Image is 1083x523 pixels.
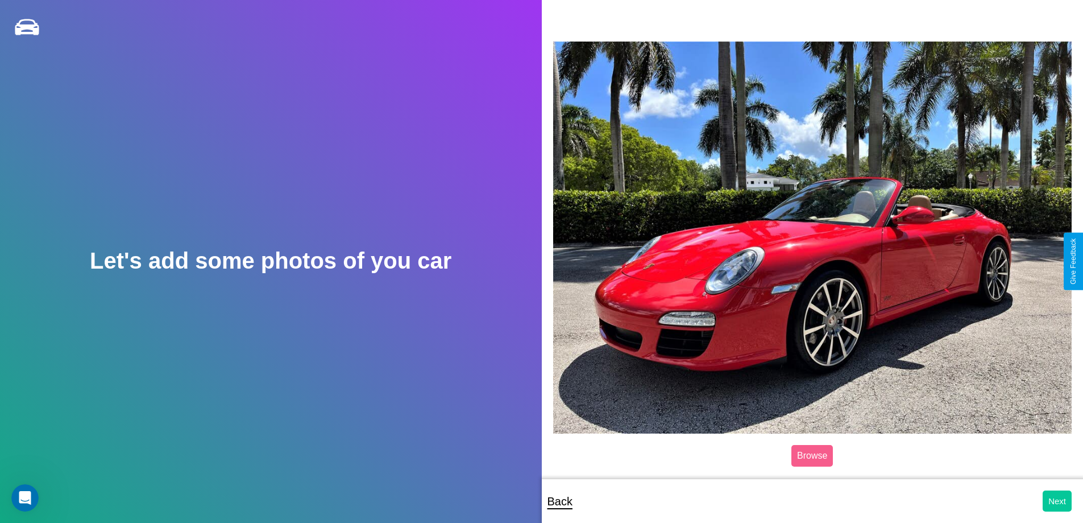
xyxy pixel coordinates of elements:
[1043,491,1072,512] button: Next
[90,248,451,274] h2: Let's add some photos of you car
[11,484,39,512] iframe: Intercom live chat
[1069,238,1077,285] div: Give Feedback
[553,42,1072,433] img: posted
[547,491,572,512] p: Back
[791,445,833,467] label: Browse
